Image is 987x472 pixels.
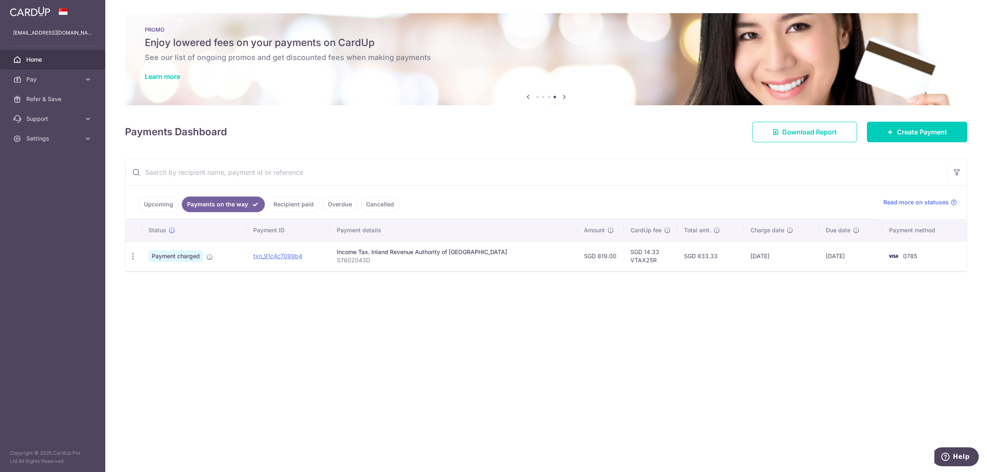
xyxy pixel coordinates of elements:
span: CardUp fee [630,226,662,234]
span: Support [26,115,81,123]
th: Payment details [330,220,577,241]
img: CardUp [10,7,50,16]
span: Read more on statuses [883,198,949,206]
span: Pay [26,75,81,83]
h4: Payments Dashboard [125,125,227,139]
span: 0785 [903,252,917,259]
span: Settings [26,134,81,143]
iframe: Opens a widget where you can find more information [934,447,979,468]
td: SGD 833.33 [677,241,744,271]
a: txn_91c4c7099b4 [253,252,302,259]
span: Due date [826,226,850,234]
a: Payments on the way [182,197,265,212]
th: Payment ID [247,220,331,241]
a: Cancelled [361,197,399,212]
span: Download Report [782,127,837,137]
span: Home [26,56,81,64]
img: Latest Promos banner [125,13,967,105]
span: Payment charged [148,250,203,262]
td: SGD 819.00 [577,241,624,271]
span: Refer & Save [26,95,81,103]
th: Payment method [883,220,967,241]
h6: See our list of ongoing promos and get discounted fees when making payments [145,53,948,62]
p: PROMO [145,26,948,33]
td: SGD 14.33 VTAX25R [624,241,677,271]
a: Download Report [752,122,857,142]
a: Read more on statuses [883,198,957,206]
span: Charge date [751,226,784,234]
span: Amount [584,226,605,234]
a: Upcoming [139,197,178,212]
p: [EMAIL_ADDRESS][DOMAIN_NAME] [13,29,92,37]
td: [DATE] [744,241,819,271]
div: Income Tax. Inland Revenue Authority of [GEOGRAPHIC_DATA] [337,248,571,256]
img: Bank Card [885,251,901,261]
p: S7602043D [337,256,571,264]
span: Status [148,226,166,234]
span: Create Payment [897,127,947,137]
h5: Enjoy lowered fees on your payments on CardUp [145,36,948,49]
input: Search by recipient name, payment id or reference [125,159,947,185]
a: Create Payment [867,122,967,142]
span: Total amt. [684,226,711,234]
td: [DATE] [819,241,883,271]
a: Recipient paid [268,197,319,212]
a: Learn more [145,72,180,81]
a: Overdue [322,197,357,212]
